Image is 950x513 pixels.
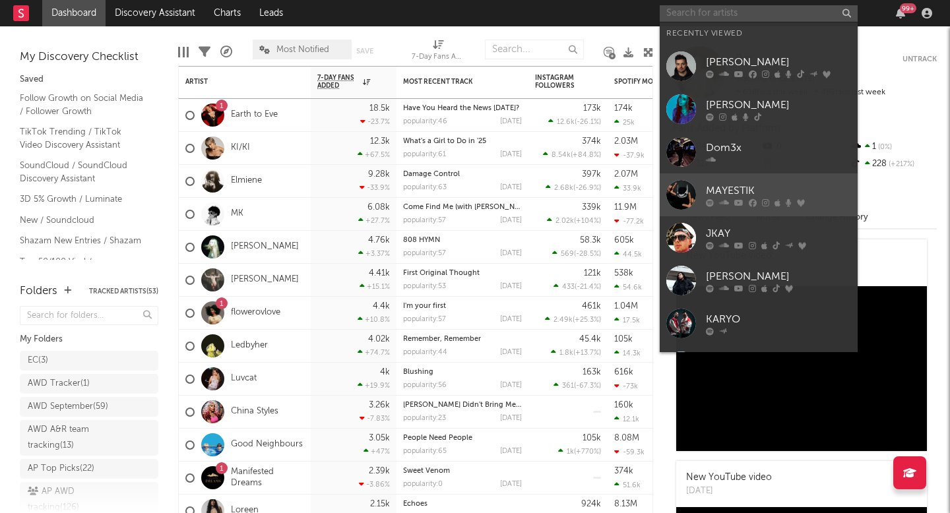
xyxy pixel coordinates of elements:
div: +10.8 % [358,315,390,324]
div: [DATE] [500,184,522,191]
div: ( ) [558,447,601,456]
div: popularity: 61 [403,151,446,158]
span: +217 % [887,161,914,168]
span: +25.3 % [575,317,599,324]
div: 924k [581,500,601,508]
div: ( ) [547,216,601,225]
div: Instagram Followers [535,74,581,90]
div: popularity: 63 [403,184,447,191]
div: 605k [614,236,634,245]
div: +74.7 % [358,348,390,357]
a: [PERSON_NAME] [660,259,858,302]
div: 374k [582,137,601,146]
div: [DATE] [500,448,522,455]
div: KARYO [706,311,851,327]
div: AWD September ( 59 ) [28,399,108,415]
div: ( ) [551,348,601,357]
div: 397k [582,170,601,179]
input: Search for artists [660,5,858,22]
span: +84.8 % [573,152,599,159]
a: Have You Heard the News [DATE]? [403,105,519,112]
a: 3D 5% Growth / Luminate [20,192,145,206]
div: AP Top Picks ( 22 ) [28,461,94,477]
div: 616k [614,368,633,377]
div: Filters [199,33,210,71]
div: 11.9M [614,203,637,212]
div: [DATE] [500,250,522,257]
div: Recently Viewed [666,26,851,42]
a: AP Top Picks(22) [20,459,158,479]
div: 105k [583,434,601,442]
a: Blushing [403,369,433,376]
a: AWD A&R team tracking(13) [20,420,158,456]
div: 8.08M [614,434,639,442]
div: [DATE] [500,118,522,125]
div: 25k [614,118,635,127]
div: 105k [614,335,633,344]
span: -67.3 % [576,382,599,390]
div: I'm your first [403,303,522,310]
div: What's a Girl to Do in '25 [403,138,522,145]
a: MAYESTIK [660,173,858,216]
span: 2.49k [554,317,573,324]
div: 163k [583,368,601,377]
div: 2.03M [614,137,638,146]
div: 228 [849,156,937,173]
div: New YouTube video [686,471,772,485]
div: Sweet Venom [403,468,522,475]
div: [DATE] [686,485,772,498]
div: 9.28k [368,170,390,179]
div: JKAY [706,226,851,241]
div: Folders [20,284,57,299]
a: Sweet Venom [403,468,450,475]
button: Tracked Artists(53) [89,288,158,295]
div: +15.1 % [360,282,390,291]
button: Untrack [902,53,937,66]
div: popularity: 44 [403,349,447,356]
div: popularity: 57 [403,250,446,257]
div: popularity: 0 [403,481,443,488]
div: ( ) [543,150,601,159]
input: Search... [485,40,584,59]
div: Dom3x [706,140,851,156]
div: 160k [614,401,633,409]
div: 18.5k [369,104,390,113]
div: Artist [185,78,284,86]
a: KI/KI [231,142,250,154]
div: 2.07M [614,170,638,179]
div: 339k [582,203,601,212]
a: AWD September(59) [20,397,158,417]
div: 51.6k [614,481,641,489]
div: First Original Thought [403,270,522,277]
div: 173k [583,104,601,113]
div: A&R Pipeline [220,33,232,71]
a: China Styles [231,406,278,417]
div: -59.3k [614,448,645,456]
div: 8.13M [614,500,637,508]
button: 99+ [896,8,905,18]
div: 1 [849,138,937,156]
a: [PERSON_NAME] [660,88,858,131]
span: 8.54k [552,152,571,159]
div: [DATE] [500,151,522,158]
a: Shazam New Entries / Shazam [20,233,145,248]
a: EC(3) [20,351,158,371]
a: Earth to Eve [231,109,278,121]
div: +47 % [364,447,390,456]
div: ( ) [554,381,601,390]
div: +19.9 % [358,381,390,390]
span: 1k [567,448,574,456]
a: People Need People [403,435,472,442]
a: Damage Control [403,171,460,178]
span: 2.68k [554,185,573,192]
div: popularity: 46 [403,118,447,125]
a: Echoes [403,500,427,508]
div: [DATE] [500,481,522,488]
span: 433 [562,284,575,291]
div: [DATE] [500,382,522,389]
span: -26.1 % [577,119,599,126]
a: What's a Girl to Do in '25 [403,138,486,145]
a: Luvcat [231,373,257,384]
div: ( ) [552,249,601,258]
span: 0 % [876,144,892,151]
